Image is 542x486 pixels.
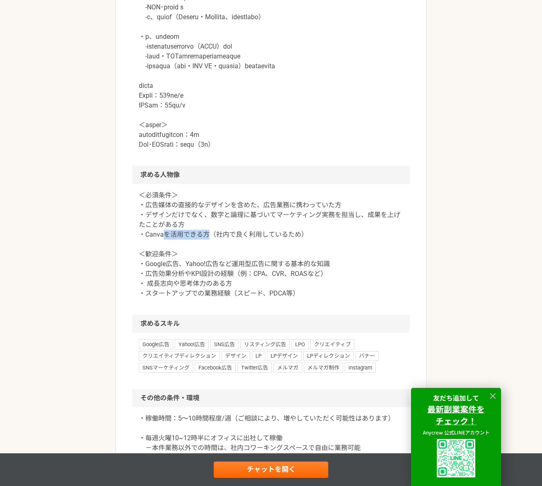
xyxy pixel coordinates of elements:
[427,405,485,414] a: 最新副業案件を
[175,339,209,349] span: Yahoo!広告
[132,389,410,407] h2: その他の条件・環境
[273,363,302,372] span: メルマガ
[210,339,239,349] span: SNS広告
[437,439,475,477] img: uploaded%2F9x3B4GYyuJhK5sXzQK62fPT6XL62%2F_1i3i91es70ratxpc0n6.png
[139,339,173,349] span: Google広告
[132,166,410,184] h2: 求める人物像
[139,363,193,372] span: SNSマーケティング
[310,339,355,349] span: クリエイティブ
[291,339,309,349] span: LPO
[436,415,477,427] strong: チェック！
[304,363,343,372] span: メルマガ制作
[214,461,328,478] a: チャットを開く
[132,315,410,333] h2: 求めるスキル
[433,393,479,403] strong: 友だち追加して
[436,417,477,426] a: チェック！
[237,363,272,372] span: Twitter広告
[303,351,354,361] span: LPディレクション
[139,190,403,298] p: ＜必須条件＞ ・広告媒体の直接的なデザインを含めた、広告業務に携わっていた方 ・デザインだけでなく、数字と論理に基づいてマーケティング実務を担当し、成果を上げたことがある方 ・Canvaを活用で...
[267,351,302,361] span: LPデザイン
[355,351,379,361] span: バナー
[240,339,290,349] span: リスティング広告
[345,363,376,372] span: Instagram
[423,429,490,436] span: Anycrew 公式LINEアカウント
[139,351,220,361] span: クリエイティブディレクション
[252,351,265,361] span: LP
[195,363,236,372] span: Facebook広告
[221,351,250,361] span: デザイン
[427,403,485,415] strong: 最新副業案件を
